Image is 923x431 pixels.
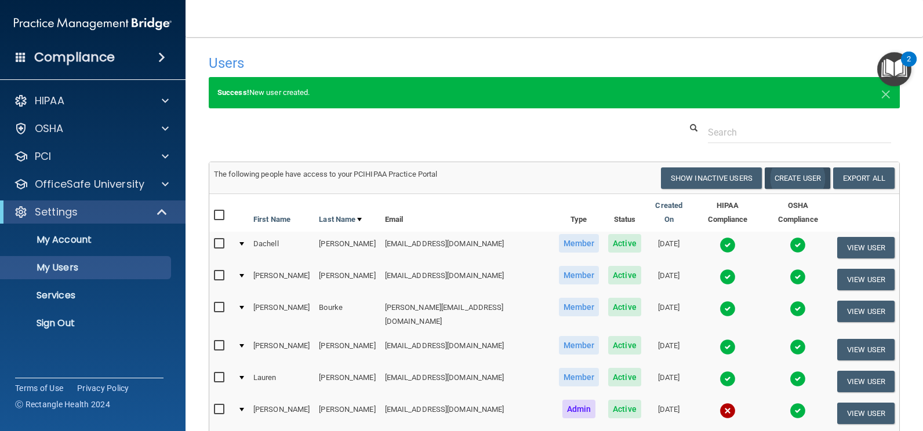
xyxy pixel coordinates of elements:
th: Type [554,194,604,232]
a: OfficeSafe University [14,177,169,191]
a: First Name [253,213,290,227]
img: tick.e7d51cea.svg [790,237,806,253]
a: PCI [14,149,169,163]
img: tick.e7d51cea.svg [719,371,736,387]
td: Lauren [249,366,314,397]
td: [PERSON_NAME] [314,366,380,397]
p: My Users [8,262,166,273]
img: tick.e7d51cea.svg [790,301,806,317]
td: [PERSON_NAME] [249,264,314,295]
a: HIPAA [14,94,169,108]
td: [EMAIL_ADDRESS][DOMAIN_NAME] [380,232,554,264]
a: Export All [833,167,895,189]
img: tick.e7d51cea.svg [719,269,736,285]
p: Settings [35,205,78,219]
th: OSHA Compliance [763,194,833,232]
th: HIPAA Compliance [692,194,764,232]
img: tick.e7d51cea.svg [790,339,806,355]
span: Active [608,368,641,386]
span: Member [559,336,599,355]
h4: Compliance [34,49,115,65]
th: Email [380,194,554,232]
span: × [881,81,891,104]
span: Active [608,234,641,253]
button: View User [837,269,895,290]
a: Created On [651,199,688,227]
button: Create User [765,167,830,189]
a: Settings [14,205,168,219]
td: [DATE] [646,366,692,397]
h4: Users [209,56,605,71]
p: OSHA [35,122,64,136]
td: [PERSON_NAME] [314,264,380,295]
img: tick.e7d51cea.svg [790,403,806,419]
img: tick.e7d51cea.svg [719,339,736,355]
img: tick.e7d51cea.svg [790,371,806,387]
button: View User [837,403,895,424]
a: Last Name [319,213,362,227]
span: Active [608,298,641,316]
span: Member [559,298,599,316]
td: Bourke [314,295,380,334]
span: Admin [562,400,596,418]
span: Member [559,234,599,253]
button: View User [837,371,895,392]
td: [PERSON_NAME] [314,397,380,429]
a: Terms of Use [15,382,63,394]
span: The following people have access to your PCIHIPAA Practice Portal [214,170,438,178]
span: Ⓒ Rectangle Health 2024 [15,399,110,410]
p: PCI [35,149,51,163]
td: [EMAIL_ADDRESS][DOMAIN_NAME] [380,397,554,429]
td: [EMAIL_ADDRESS][DOMAIN_NAME] [380,366,554,397]
td: [PERSON_NAME] [314,232,380,264]
p: Services [8,290,166,301]
span: Member [559,266,599,284]
p: HIPAA [35,94,64,108]
div: New user created. [209,77,900,108]
button: Show Inactive Users [661,167,762,189]
img: tick.e7d51cea.svg [719,301,736,317]
th: Status [604,194,646,232]
img: cross.ca9f0e7f.svg [719,403,736,419]
button: View User [837,237,895,258]
td: [EMAIL_ADDRESS][DOMAIN_NAME] [380,334,554,366]
div: 2 [907,59,911,74]
img: tick.e7d51cea.svg [719,237,736,253]
td: [DATE] [646,264,692,295]
button: View User [837,301,895,322]
input: Search [708,122,891,143]
td: [EMAIL_ADDRESS][DOMAIN_NAME] [380,264,554,295]
button: Open Resource Center, 2 new notifications [877,52,911,86]
td: Dachell [249,232,314,264]
td: [DATE] [646,295,692,334]
td: [PERSON_NAME] [249,295,314,334]
td: [PERSON_NAME] [249,334,314,366]
span: Active [608,266,641,284]
p: My Account [8,234,166,246]
span: Active [608,336,641,355]
p: OfficeSafe University [35,177,144,191]
span: Member [559,368,599,386]
a: Privacy Policy [77,382,129,394]
span: Active [608,400,641,418]
td: [DATE] [646,232,692,264]
td: [PERSON_NAME] [249,397,314,429]
p: Sign Out [8,317,166,329]
strong: Success! [217,88,249,97]
a: OSHA [14,122,169,136]
td: [DATE] [646,397,692,429]
img: PMB logo [14,12,172,35]
button: Close [881,86,891,100]
td: [DATE] [646,334,692,366]
td: [PERSON_NAME][EMAIL_ADDRESS][DOMAIN_NAME] [380,295,554,334]
img: tick.e7d51cea.svg [790,269,806,285]
button: View User [837,339,895,360]
td: [PERSON_NAME] [314,334,380,366]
